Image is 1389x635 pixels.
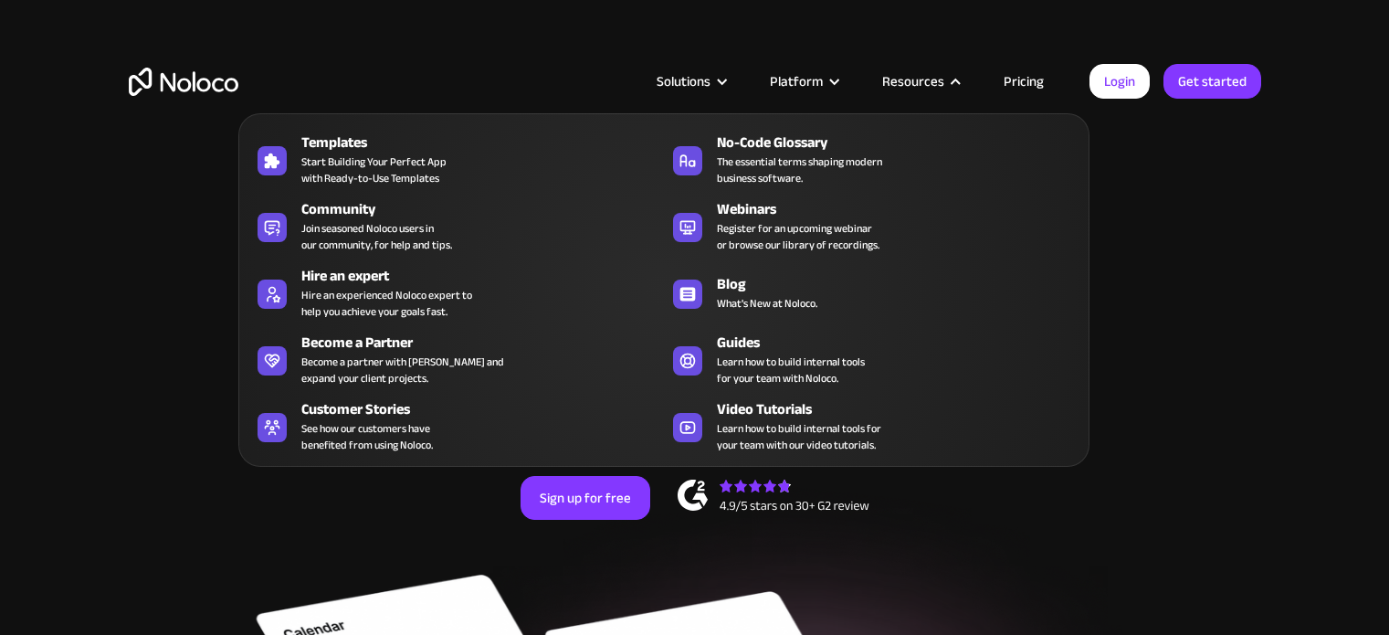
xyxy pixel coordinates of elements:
[717,295,817,312] span: What's New at Noloco.
[301,420,433,453] span: See how our customers have benefited from using Noloco.
[248,195,664,257] a: CommunityJoin seasoned Noloco users inour community, for help and tips.
[521,476,650,520] a: Sign up for free
[747,69,859,93] div: Platform
[301,332,672,354] div: Become a Partner
[1163,64,1261,99] a: Get started
[981,69,1067,93] a: Pricing
[301,354,504,386] div: Become a partner with [PERSON_NAME] and expand your client projects.
[717,132,1088,153] div: No-Code Glossary
[129,68,238,96] a: home
[717,332,1088,354] div: Guides
[301,287,472,320] div: Hire an experienced Noloco expert to help you achieve your goals fast.
[664,395,1079,457] a: Video TutorialsLearn how to build internal tools foryour team with our video tutorials.
[717,354,865,386] span: Learn how to build internal tools for your team with Noloco.
[129,188,1261,334] h2: Business Apps for Teams
[301,220,452,253] span: Join seasoned Noloco users in our community, for help and tips.
[301,153,447,186] span: Start Building Your Perfect App with Ready-to-Use Templates
[664,195,1079,257] a: WebinarsRegister for an upcoming webinaror browse our library of recordings.
[770,69,823,93] div: Platform
[717,198,1088,220] div: Webinars
[248,395,664,457] a: Customer StoriesSee how our customers havebenefited from using Noloco.
[717,420,881,453] span: Learn how to build internal tools for your team with our video tutorials.
[248,261,664,323] a: Hire an expertHire an experienced Noloco expert tohelp you achieve your goals fast.
[301,132,672,153] div: Templates
[657,69,710,93] div: Solutions
[301,265,672,287] div: Hire an expert
[301,398,672,420] div: Customer Stories
[882,69,944,93] div: Resources
[301,198,672,220] div: Community
[717,153,882,186] span: The essential terms shaping modern business software.
[717,220,879,253] span: Register for an upcoming webinar or browse our library of recordings.
[859,69,981,93] div: Resources
[717,398,1088,420] div: Video Tutorials
[248,128,664,190] a: TemplatesStart Building Your Perfect Appwith Ready-to-Use Templates
[664,128,1079,190] a: No-Code GlossaryThe essential terms shaping modernbusiness software.
[238,88,1089,467] nav: Resources
[664,261,1079,323] a: BlogWhat's New at Noloco.
[664,328,1079,390] a: GuidesLearn how to build internal toolsfor your team with Noloco.
[634,69,747,93] div: Solutions
[717,273,1088,295] div: Blog
[1089,64,1150,99] a: Login
[248,328,664,390] a: Become a PartnerBecome a partner with [PERSON_NAME] andexpand your client projects.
